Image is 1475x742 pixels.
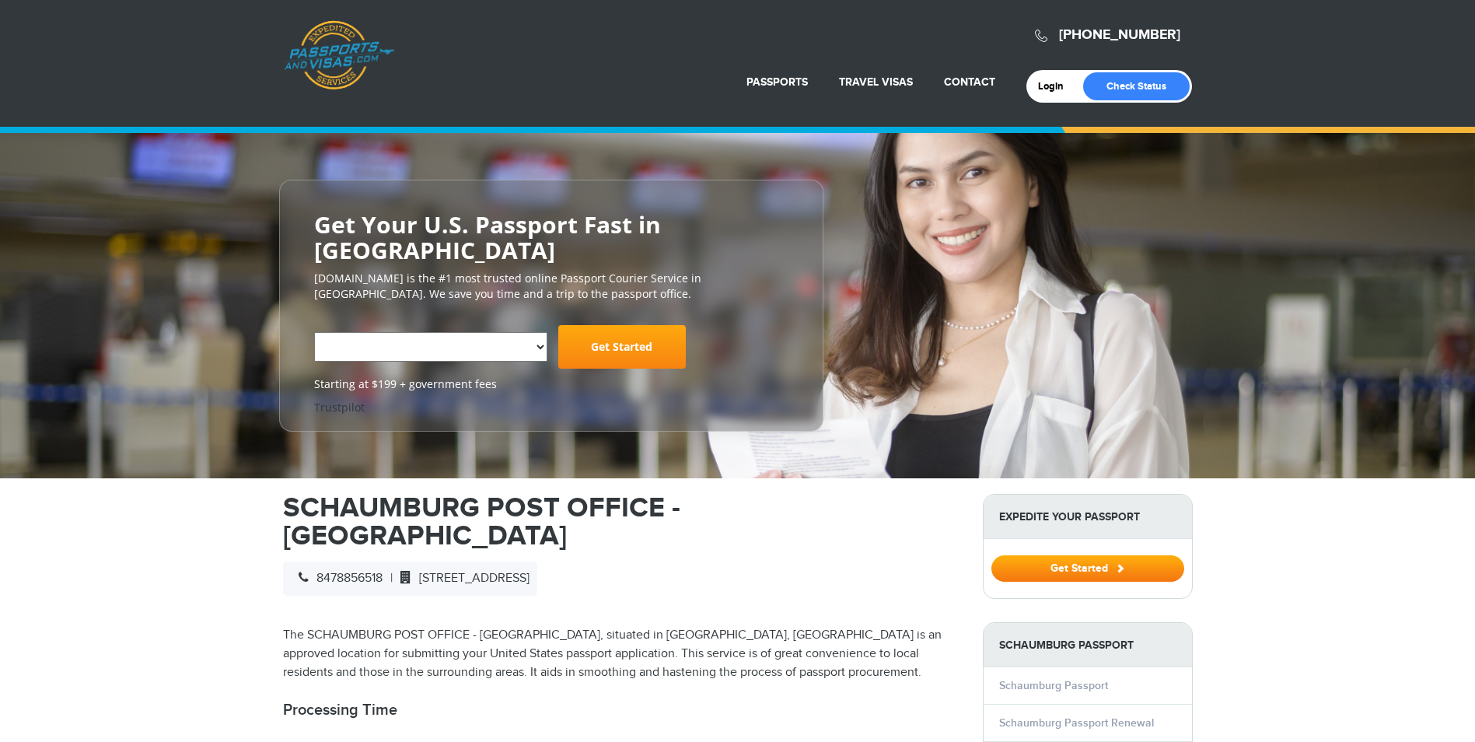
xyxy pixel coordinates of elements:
a: Get Started [991,562,1184,574]
strong: Expedite Your Passport [984,495,1192,539]
h1: SCHAUMBURG POST OFFICE - [GEOGRAPHIC_DATA] [283,494,959,550]
button: Get Started [991,555,1184,582]
a: Login [1038,80,1075,93]
h2: Get Your U.S. Passport Fast in [GEOGRAPHIC_DATA] [314,212,788,263]
a: Passports & [DOMAIN_NAME] [284,20,394,90]
h2: Processing Time [283,701,959,719]
a: [PHONE_NUMBER] [1059,26,1180,44]
a: Schaumburg Passport [999,679,1108,692]
a: Contact [944,75,995,89]
a: Travel Visas [839,75,913,89]
a: Get Started [558,325,686,369]
div: | [283,562,537,596]
a: Check Status [1083,72,1190,100]
a: Passports [746,75,808,89]
p: [DOMAIN_NAME] is the #1 most trusted online Passport Courier Service in [GEOGRAPHIC_DATA]. We sav... [314,271,788,302]
span: [STREET_ADDRESS] [393,571,530,586]
p: The SCHAUMBURG POST OFFICE - [GEOGRAPHIC_DATA], situated in [GEOGRAPHIC_DATA], [GEOGRAPHIC_DATA] ... [283,626,959,682]
span: Starting at $199 + government fees [314,376,788,392]
a: Trustpilot [314,400,365,415]
a: Schaumburg Passport Renewal [999,716,1154,730]
span: 8478856518 [291,571,383,586]
strong: Schaumburg Passport [984,623,1192,667]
